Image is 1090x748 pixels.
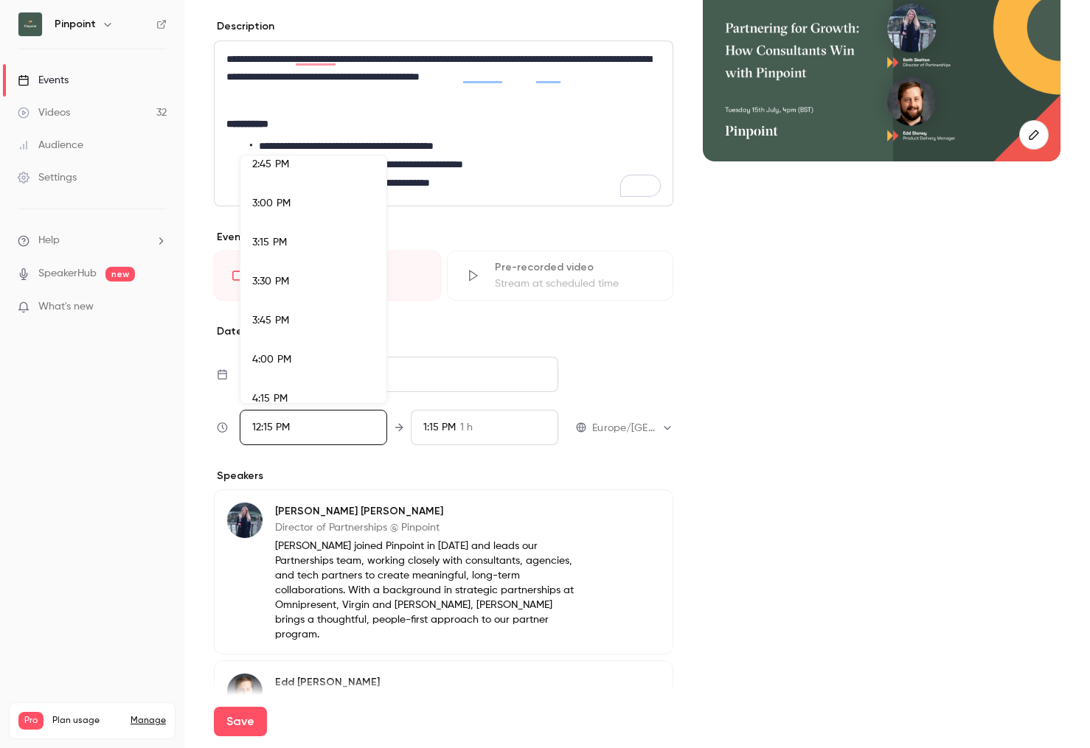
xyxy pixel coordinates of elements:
span: 3:15 PM [252,237,287,248]
span: 2:45 PM [252,159,289,169]
span: 4:00 PM [252,354,291,365]
span: 3:00 PM [252,198,291,209]
span: 3:30 PM [252,276,289,287]
span: 3:45 PM [252,315,289,326]
span: 4:15 PM [252,394,288,404]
